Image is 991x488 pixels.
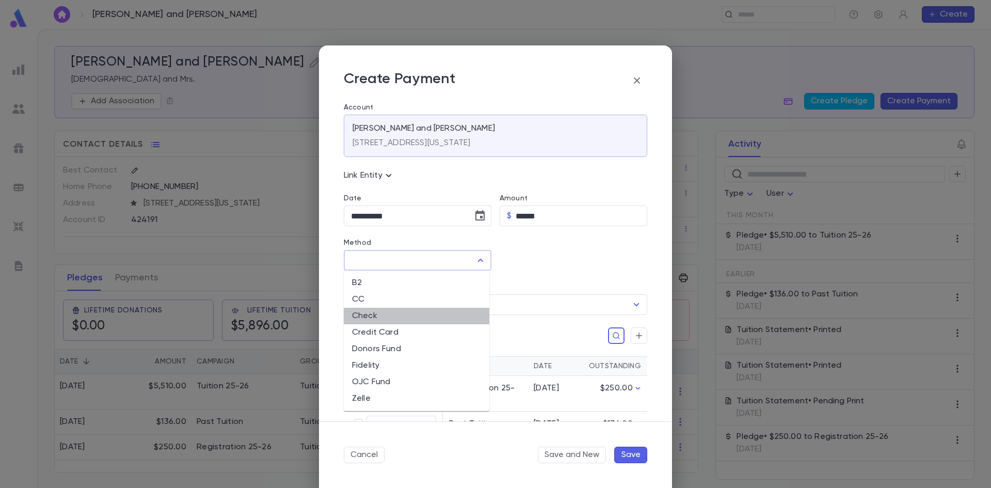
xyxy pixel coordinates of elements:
div: [DATE] [534,419,573,429]
li: B2 [344,275,489,291]
button: Save and New [538,447,606,463]
li: Check [344,308,489,324]
p: [PERSON_NAME] and [PERSON_NAME] [353,123,495,134]
th: Date [528,357,579,376]
button: Choose date, selected date is Sep 15, 2025 [470,206,490,226]
label: Date [344,194,491,202]
button: Close [473,253,488,267]
th: Outstanding [579,357,647,376]
li: Zelle [344,390,489,407]
td: Past Tuition [443,412,528,437]
p: Create Payment [344,70,455,91]
div: [DATE] [534,383,573,393]
p: Link Entity [344,169,395,182]
button: Cancel [344,447,385,463]
button: Open [629,297,644,312]
label: Amount [500,194,528,202]
button: Save [614,447,647,463]
li: CC [344,291,489,308]
td: $136.00 [579,412,647,437]
p: $ [507,211,512,221]
p: [STREET_ADDRESS][US_STATE] [353,138,470,148]
li: OJC Fund [344,374,489,390]
li: Donors Fund [344,341,489,357]
li: Fidelity [344,357,489,374]
li: Credit Card [344,324,489,341]
td: $250.00 [579,376,647,412]
label: Account [344,103,647,112]
label: Method [344,239,371,247]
